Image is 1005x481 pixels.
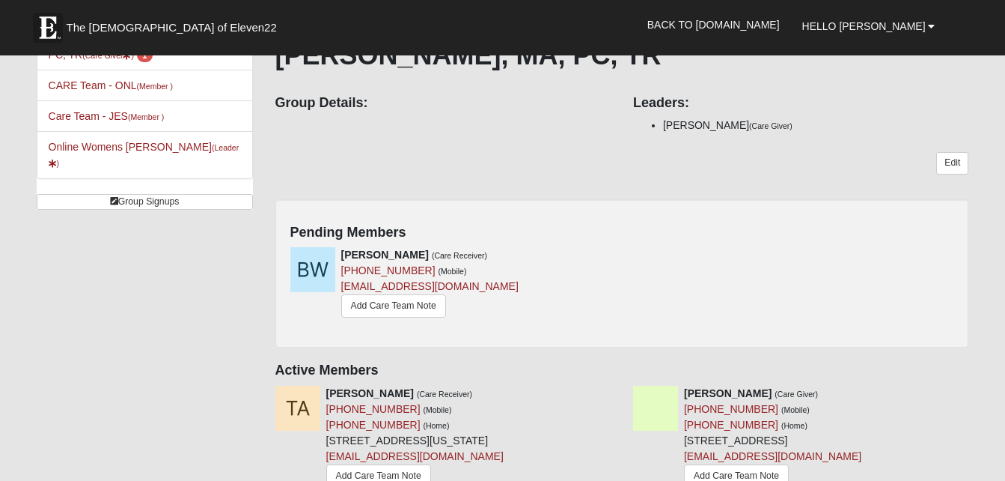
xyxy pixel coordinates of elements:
h4: Group Details: [275,95,611,112]
a: [EMAIL_ADDRESS][DOMAIN_NAME] [684,450,861,462]
a: [PHONE_NUMBER] [341,264,436,276]
h4: Active Members [275,363,969,379]
a: [EMAIL_ADDRESS][DOMAIN_NAME] [326,450,504,462]
h4: Pending Members [290,225,954,241]
small: (Care Giver) [749,121,792,130]
small: (Care Giver) [775,390,818,399]
small: (Mobile) [423,405,451,414]
strong: [PERSON_NAME] [684,387,772,399]
a: Edit [936,152,968,174]
small: (Home) [781,421,807,430]
small: (Member ) [137,82,173,91]
small: (Care Receiver) [417,390,472,399]
img: Eleven22 logo [33,13,63,43]
a: [PHONE_NUMBER] [326,403,421,415]
li: [PERSON_NAME] [663,118,968,133]
h4: Leaders: [633,95,968,112]
span: The [DEMOGRAPHIC_DATA] of Eleven22 [67,20,277,35]
small: (Home) [423,421,449,430]
a: [PHONE_NUMBER] [684,419,778,431]
strong: [PERSON_NAME] [326,387,414,399]
a: Online Womens [PERSON_NAME](Leader) [49,141,239,169]
span: Hello [PERSON_NAME] [802,20,926,32]
a: Group Signups [37,194,253,210]
a: Care Team - JES(Member ) [49,110,165,122]
a: The [DEMOGRAPHIC_DATA] of Eleven22 [25,5,325,43]
small: (Mobile) [438,267,466,276]
small: (Member ) [128,112,164,121]
strong: [PERSON_NAME] [341,249,429,261]
small: (Mobile) [781,405,810,414]
a: [PERSON_NAME] 1:1 -AB, CU, DI, DP, ED, FI, FH, HI, [PERSON_NAME], MA, PC, TR(Care Giver) 1 [49,17,232,61]
a: Back to [DOMAIN_NAME] [636,6,791,43]
a: [EMAIL_ADDRESS][DOMAIN_NAME] [341,280,519,292]
a: Hello [PERSON_NAME] [791,7,947,45]
a: CARE Team - ONL(Member ) [49,79,173,91]
small: (Care Receiver) [432,251,487,260]
a: Add Care Team Note [341,294,446,318]
a: [PHONE_NUMBER] [326,419,421,431]
a: [PHONE_NUMBER] [684,403,778,415]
